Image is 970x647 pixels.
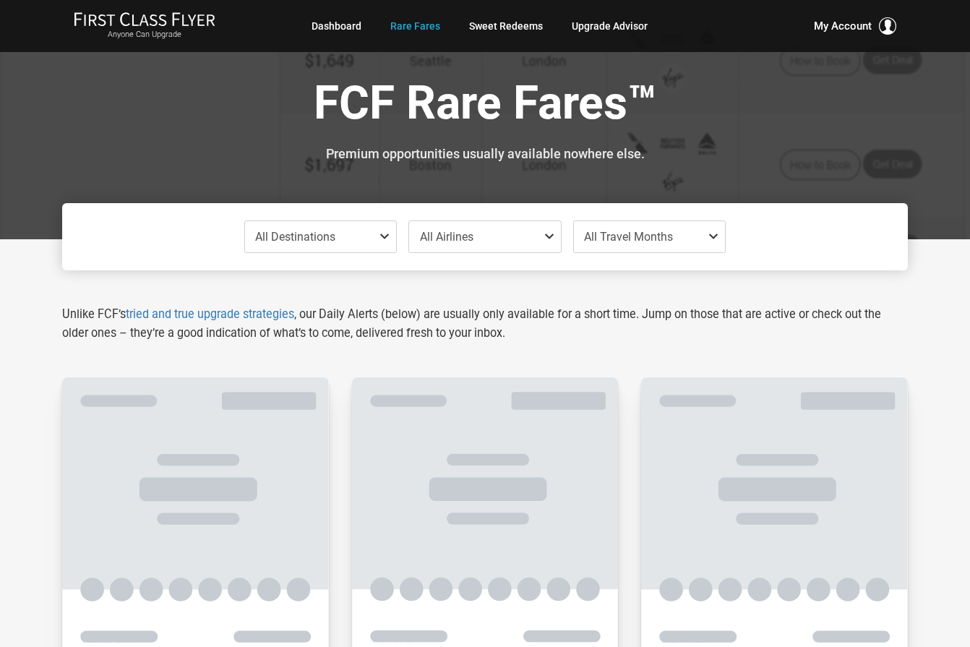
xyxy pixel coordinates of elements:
[814,17,896,35] button: My Account
[73,147,897,161] h3: Premium opportunities usually available nowhere else.
[74,12,215,40] a: First Class FlyerAnyone Can Upgrade
[814,17,872,35] span: My Account
[126,307,294,321] a: tried and true upgrade strategies
[584,230,673,244] span: All Travel Months
[469,13,543,39] a: Sweet Redeems
[74,30,215,40] small: Anyone Can Upgrade
[312,13,361,39] a: Dashboard
[73,78,897,134] h1: FCF Rare Fares™
[74,12,215,27] img: First Class Flyer
[62,305,908,343] p: Unlike FCF’s , our Daily Alerts (below) are usually only available for a short time. Jump on thos...
[255,230,335,244] span: All Destinations
[390,13,440,39] a: Rare Fares
[572,13,648,39] a: Upgrade Advisor
[420,230,473,244] span: All Airlines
